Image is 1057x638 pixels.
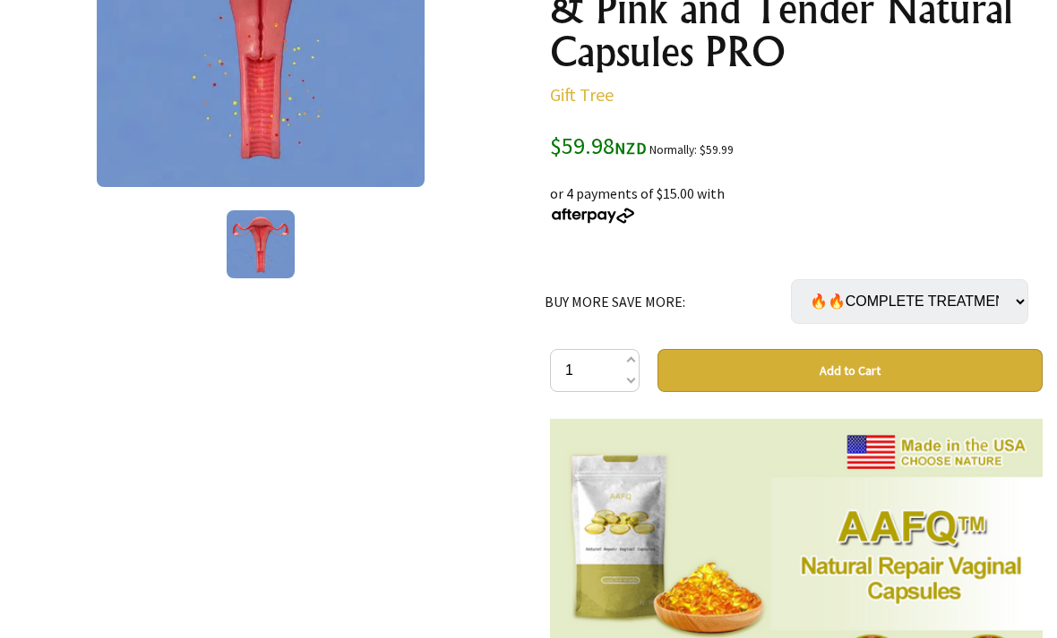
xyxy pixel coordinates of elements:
img: ✨AAFQ™ Instant Itching Stopper & Detox and Slimming & Firming Repair & Pink and Tender Natural Ca... [227,210,295,278]
td: BUY MORE SAVE MORE: [545,254,791,349]
img: Afterpay [550,208,636,224]
div: or 4 payments of $15.00 with [550,161,1043,225]
a: Gift Tree [550,83,614,106]
span: $59.98 [550,131,647,160]
span: NZD [614,138,647,158]
small: Normally: $59.99 [649,142,734,157]
button: Add to Cart [657,349,1043,392]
